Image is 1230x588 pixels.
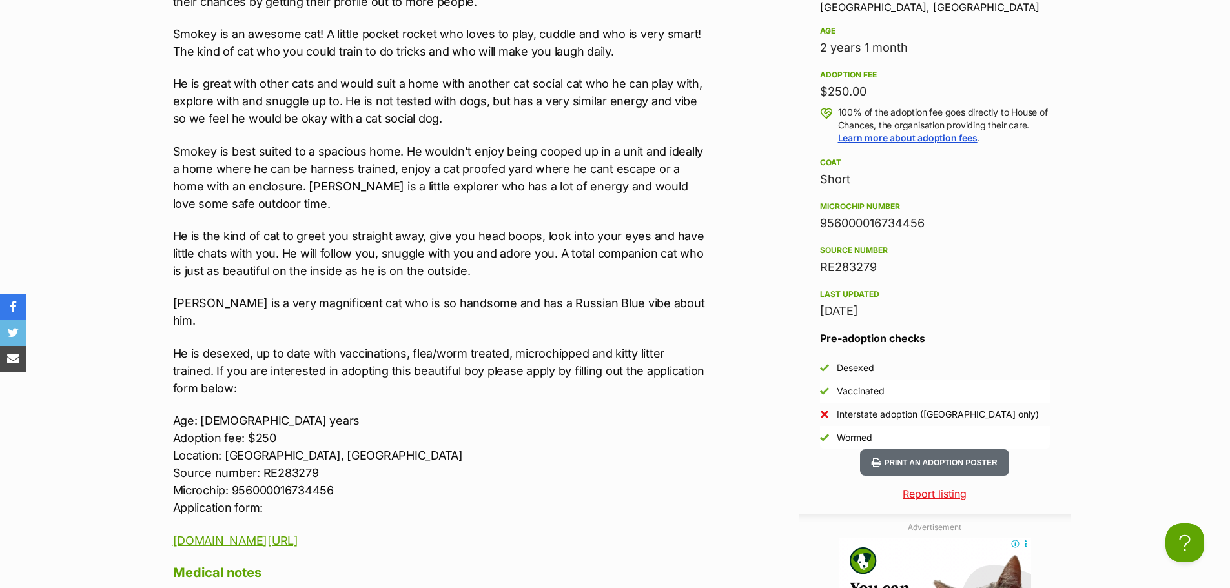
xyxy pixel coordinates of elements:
[1165,523,1204,562] iframe: Help Scout Beacon - Open
[820,363,829,372] img: Yes
[820,201,1050,212] div: Microchip number
[820,83,1050,101] div: $250.00
[820,245,1050,256] div: Source number
[820,170,1050,188] div: Short
[820,26,1050,36] div: Age
[837,361,874,374] div: Desexed
[173,564,706,581] h4: Medical notes
[173,345,706,397] p: He is desexed, up to date with vaccinations, flea/worm treated, microchipped and kitty litter tra...
[820,70,1050,80] div: Adoption fee
[820,330,1050,346] h3: Pre-adoption checks
[173,25,706,60] p: Smokey is an awesome cat! A little pocket rocket who loves to play, cuddle and who is very smart!...
[173,227,706,279] p: He is the kind of cat to greet you straight away, give you head boops, look into your eyes and ha...
[173,294,706,329] p: [PERSON_NAME] is a very magnificent cat who is so handsome and has a Russian Blue vibe about him.
[820,157,1050,168] div: Coat
[173,143,706,212] p: Smokey is best suited to a spacious home. He wouldn't enjoy being cooped up in a unit and ideally...
[820,433,829,442] img: Yes
[837,431,872,444] div: Wormed
[173,412,706,516] p: Age: [DEMOGRAPHIC_DATA] years Adoption fee: $250 Location: [GEOGRAPHIC_DATA], [GEOGRAPHIC_DATA] S...
[820,410,829,419] img: No
[838,132,978,143] a: Learn more about adoption fees
[820,39,1050,57] div: 2 years 1 month
[837,385,885,398] div: Vaccinated
[820,387,829,396] img: Yes
[837,408,1039,421] div: Interstate adoption ([GEOGRAPHIC_DATA] only)
[173,75,706,127] p: He is great with other cats and would suit a home with another cat social cat who he can play wit...
[820,258,1050,276] div: RE283279
[799,486,1071,502] a: Report listing
[173,534,298,547] a: [DOMAIN_NAME][URL]
[838,106,1050,145] p: 100% of the adoption fee goes directly to House of Chances, the organisation providing their care. .
[820,289,1050,299] div: Last updated
[860,449,1009,476] button: Print an adoption poster
[820,302,1050,320] div: [DATE]
[820,214,1050,232] div: 956000016734456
